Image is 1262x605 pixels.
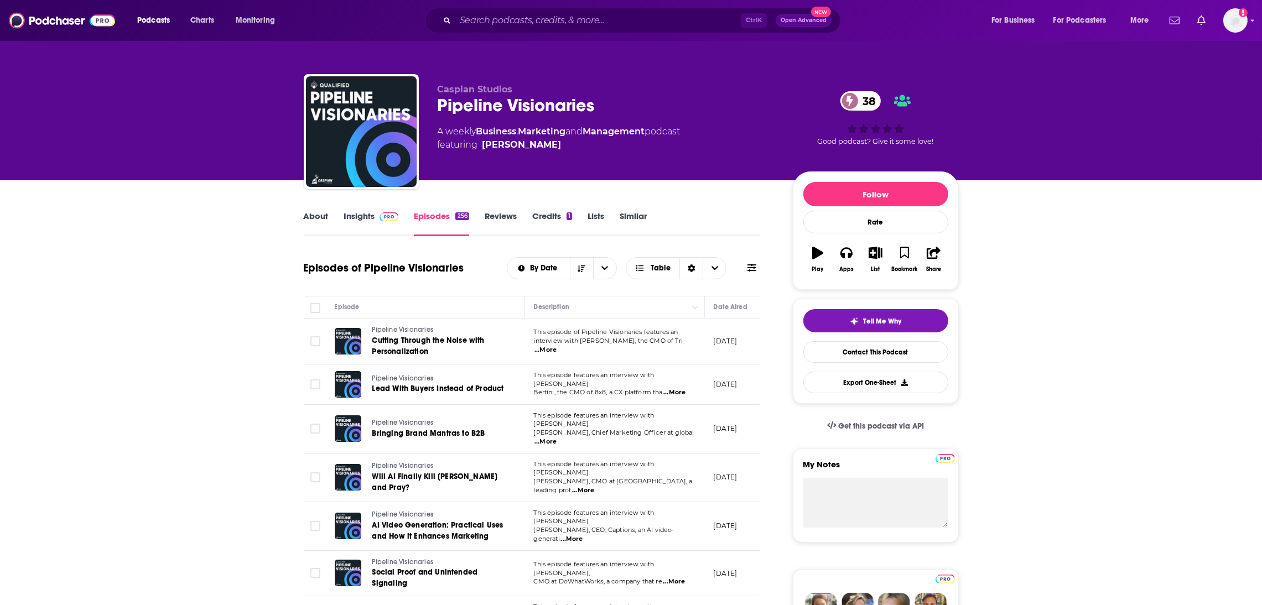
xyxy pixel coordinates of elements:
a: Lists [588,211,604,236]
button: open menu [228,12,289,29]
p: [DATE] [714,336,738,346]
a: Charts [183,12,221,29]
a: Show notifications dropdown [1193,11,1210,30]
a: Cutting Through the Noise with Personalization [372,335,505,357]
span: This episode features an interview with [PERSON_NAME] [534,411,655,428]
span: Pipeline Visionaries [372,510,433,518]
div: Description [534,300,569,314]
button: open menu [1123,12,1163,29]
h1: Episodes of Pipeline Visionaries [304,261,464,275]
span: Bringing Brand Mantras to B2B [372,429,485,438]
div: 256 [455,212,469,220]
a: Bringing Brand Mantras to B2B [372,428,504,439]
span: ...More [572,486,594,495]
button: open menu [1046,12,1123,29]
span: Table [651,264,671,272]
img: User Profile [1223,8,1248,33]
span: AI Video Generation: Practical Uses and How it Enhances Marketing [372,520,503,541]
span: Monitoring [236,13,275,28]
span: Toggle select row [310,379,320,389]
span: Caspian Studios [438,84,513,95]
button: Bookmark [890,239,919,279]
div: 38Good podcast? Give it some love! [793,84,959,153]
button: open menu [129,12,184,29]
span: [PERSON_NAME], CEO, Captions, an AI video-generati [534,526,674,543]
span: ...More [663,577,685,586]
span: For Podcasters [1053,13,1107,28]
a: Will AI Finally Kill [PERSON_NAME] and Pray? [372,471,505,493]
a: Social Proof and Unintended Signaling [372,567,505,589]
span: Pipeline Visionaries [372,558,433,566]
a: Lead With Buyers Instead of Product [372,383,504,394]
a: Reviews [485,211,517,236]
span: Pipeline Visionaries [372,374,433,382]
span: Toggle select row [310,472,320,482]
span: Cutting Through the Noise with Personalization [372,336,485,356]
span: Pipeline Visionaries [372,419,433,426]
svg: Add a profile image [1239,8,1248,17]
span: Charts [190,13,214,28]
a: Pipeline Visionaries [372,418,504,428]
span: For Business [991,13,1035,28]
div: Bookmark [891,266,917,273]
span: New [811,7,831,17]
span: This episode features an interview with [PERSON_NAME] [534,509,655,525]
button: Choose View [626,257,727,279]
span: Social Proof and Unintended Signaling [372,567,478,588]
span: Bertini, the CMO of 8x8, a CX platform tha [534,388,663,396]
a: Pipeline Visionaries [372,461,505,471]
p: [DATE] [714,379,738,389]
p: [DATE] [714,521,738,530]
a: InsightsPodchaser Pro [344,211,399,236]
div: Search podcasts, credits, & more... [435,8,851,33]
a: Credits1 [532,211,572,236]
span: By Date [530,264,561,272]
img: Pipeline Visionaries [306,76,417,187]
button: Share [919,239,948,279]
span: Logged in as LindaBurns [1223,8,1248,33]
span: This episode features an interview with [PERSON_NAME], [534,560,655,577]
a: Show notifications dropdown [1165,11,1184,30]
button: open menu [984,12,1049,29]
span: Pipeline Visionaries [372,462,433,470]
div: Apps [839,266,854,273]
a: Management [583,126,645,137]
a: Contact This Podcast [803,341,948,363]
a: Get this podcast via API [818,413,933,440]
div: A weekly podcast [438,125,681,152]
span: Toggle select row [310,521,320,531]
a: 38 [840,91,881,111]
button: Apps [832,239,861,279]
a: Episodes256 [414,211,469,236]
a: Pro website [936,573,955,583]
span: ...More [560,535,583,544]
img: tell me why sparkle [850,317,859,326]
span: Open Advanced [781,18,827,23]
div: Play [812,266,823,273]
a: About [304,211,329,236]
span: Toggle select row [310,336,320,346]
a: Ian Faison [482,138,562,152]
span: , [517,126,518,137]
a: Podchaser - Follow, Share and Rate Podcasts [9,10,115,31]
span: ...More [663,388,685,397]
button: Open AdvancedNew [776,14,832,27]
span: [PERSON_NAME], Chief Marketing Officer at global [534,429,694,436]
span: More [1130,13,1149,28]
span: This episode of Pipeline Visionaries features an [534,328,678,336]
a: Pipeline Visionaries [372,374,504,384]
h2: Choose List sort [507,257,617,279]
span: Pipeline Visionaries [372,326,433,333]
a: Pro website [936,452,955,463]
a: Business [476,126,517,137]
span: ...More [534,346,557,354]
span: and [566,126,583,137]
span: [PERSON_NAME], CMO at [GEOGRAPHIC_DATA], a leading prof [534,477,693,494]
p: [DATE] [714,424,738,433]
a: AI Video Generation: Practical Uses and How it Enhances Marketing [372,520,505,542]
button: Play [803,239,832,279]
div: Date Aired [714,300,747,314]
span: Lead With Buyers Instead of Product [372,384,504,393]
